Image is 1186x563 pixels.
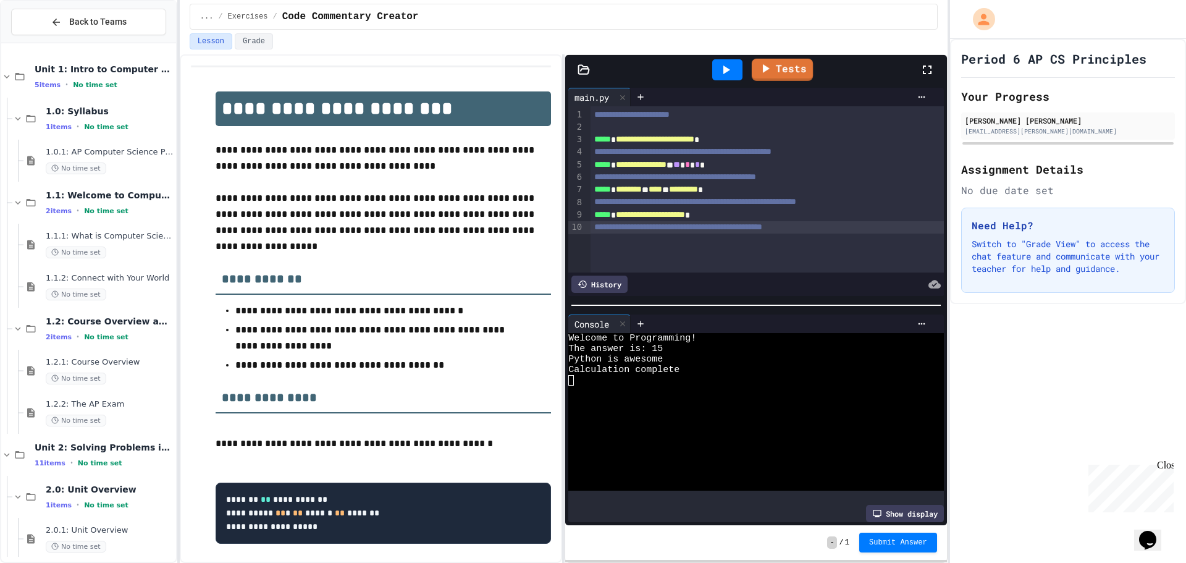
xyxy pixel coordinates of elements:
[46,289,106,300] span: No time set
[568,159,584,171] div: 5
[218,12,222,22] span: /
[965,115,1171,126] div: [PERSON_NAME] [PERSON_NAME]
[568,121,584,133] div: 2
[69,15,127,28] span: Back to Teams
[84,123,128,131] span: No time set
[965,127,1171,136] div: [EMAIL_ADDRESS][PERSON_NAME][DOMAIN_NAME]
[752,59,813,81] a: Tests
[46,415,106,426] span: No time set
[961,183,1175,198] div: No due date set
[35,81,61,89] span: 5 items
[960,5,998,33] div: My Account
[839,538,844,548] span: /
[46,373,106,384] span: No time set
[46,106,174,117] span: 1.0: Syllabus
[46,501,72,509] span: 1 items
[859,533,937,552] button: Submit Answer
[78,459,122,467] span: No time set
[568,209,584,221] div: 9
[35,459,65,467] span: 11 items
[568,171,584,184] div: 6
[84,501,128,509] span: No time set
[46,190,174,201] span: 1.1: Welcome to Computer Science
[568,333,696,344] span: Welcome to Programming!
[77,122,79,132] span: •
[70,458,73,468] span: •
[568,109,584,121] div: 1
[73,81,117,89] span: No time set
[568,91,615,104] div: main.py
[972,218,1164,233] h3: Need Help?
[568,146,584,158] div: 4
[869,538,927,548] span: Submit Answer
[77,500,79,510] span: •
[84,333,128,341] span: No time set
[272,12,277,22] span: /
[46,163,106,174] span: No time set
[845,538,849,548] span: 1
[77,332,79,342] span: •
[568,344,663,354] span: The answer is: 15
[568,133,584,146] div: 3
[46,484,174,495] span: 2.0: Unit Overview
[961,161,1175,178] h2: Assignment Details
[568,318,615,331] div: Console
[46,247,106,258] span: No time set
[35,64,174,75] span: Unit 1: Intro to Computer Science
[961,50,1146,67] h1: Period 6 AP CS Principles
[46,357,174,368] span: 1.2.1: Course Overview
[11,9,166,35] button: Back to Teams
[568,197,584,209] div: 8
[200,12,214,22] span: ...
[827,536,836,549] span: -
[1083,460,1174,512] iframe: chat widget
[568,354,663,365] span: Python is awesome
[235,33,273,49] button: Grade
[571,276,628,293] div: History
[972,238,1164,275] p: Switch to "Grade View" to access the chat feature and communicate with your teacher for help and ...
[35,442,174,453] span: Unit 2: Solving Problems in Computer Science
[65,80,68,90] span: •
[84,207,128,215] span: No time set
[190,33,232,49] button: Lesson
[282,9,419,24] span: Code Commentary Creator
[46,541,106,552] span: No time set
[46,333,72,341] span: 2 items
[568,184,584,196] div: 7
[568,315,631,333] div: Console
[46,399,174,410] span: 1.2.2: The AP Exam
[46,207,72,215] span: 2 items
[568,221,584,234] div: 10
[1134,514,1174,551] iframe: chat widget
[46,525,174,536] span: 2.0.1: Unit Overview
[5,5,85,78] div: Chat with us now!Close
[46,273,174,284] span: 1.1.2: Connect with Your World
[568,88,631,106] div: main.py
[568,365,679,375] span: Calculation complete
[46,147,174,158] span: 1.0.1: AP Computer Science Principles in Python Course Syllabus
[961,88,1175,105] h2: Your Progress
[866,505,944,522] div: Show display
[77,206,79,216] span: •
[46,123,72,131] span: 1 items
[46,231,174,242] span: 1.1.1: What is Computer Science?
[228,12,268,22] span: Exercises
[46,316,174,327] span: 1.2: Course Overview and the AP Exam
